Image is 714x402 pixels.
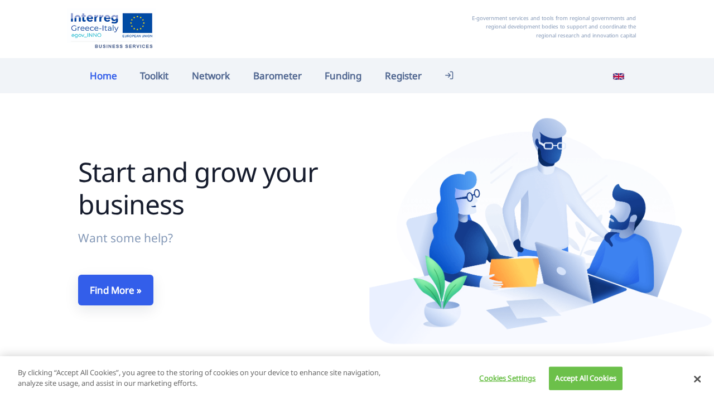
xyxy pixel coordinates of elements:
[78,275,153,305] a: Find More »
[549,367,622,390] button: Accept All Cookies
[180,64,242,88] a: Network
[242,64,313,88] a: Barometer
[613,71,624,82] img: en_flag.svg
[78,229,346,248] p: Want some help?
[78,64,129,88] a: Home
[129,64,181,88] a: Toolkit
[313,64,373,88] a: Funding
[470,367,539,390] button: Cookies Settings
[67,8,156,50] img: Home
[373,64,433,88] a: Register
[694,374,701,384] button: Close
[18,367,393,389] p: By clicking “Accept All Cookies”, you agree to the storing of cookies on your device to enhance s...
[78,156,346,220] h1: Start and grow your business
